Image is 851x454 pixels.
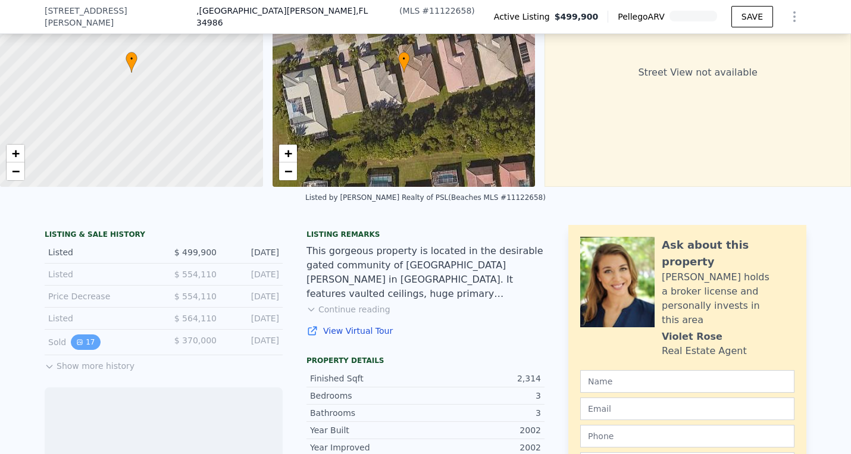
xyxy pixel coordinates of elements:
div: Listed [48,268,154,280]
span: • [398,54,410,64]
a: Zoom in [279,145,297,162]
input: Phone [580,425,794,447]
span: − [12,164,20,179]
span: $499,900 [555,11,599,23]
span: , [GEOGRAPHIC_DATA][PERSON_NAME] [196,5,397,29]
span: + [12,146,20,161]
button: Show more history [45,355,134,372]
div: LISTING & SALE HISTORY [45,230,283,242]
span: − [284,164,292,179]
div: Year Improved [310,442,425,453]
div: [DATE] [226,334,279,350]
div: 3 [425,390,541,402]
div: Year Built [310,424,425,436]
div: Listed [48,246,154,258]
input: Name [580,370,794,393]
div: 2002 [425,442,541,453]
div: Finished Sqft [310,372,425,384]
span: Pellego ARV [618,11,669,23]
button: View historical data [71,334,100,350]
div: Violet Rose [662,330,722,344]
span: Active Listing [494,11,555,23]
div: This gorgeous property is located in the desirable gated community of [GEOGRAPHIC_DATA][PERSON_NA... [306,244,545,301]
div: Ask about this property [662,237,794,270]
a: Zoom in [7,145,24,162]
div: • [126,52,137,73]
button: SAVE [731,6,773,27]
div: Sold [48,334,154,350]
div: Listed [48,312,154,324]
div: 2002 [425,424,541,436]
div: ( ) [399,5,475,17]
div: Listed by [PERSON_NAME] Realty of PSL (Beaches MLS #11122658) [305,193,546,202]
div: Listing remarks [306,230,545,239]
div: • [398,52,410,73]
span: $ 554,110 [174,270,217,279]
span: [STREET_ADDRESS][PERSON_NAME] [45,5,196,29]
span: $ 564,110 [174,314,217,323]
div: Bedrooms [310,390,425,402]
span: # 11122658 [422,6,471,15]
div: Real Estate Agent [662,344,747,358]
div: [DATE] [226,312,279,324]
button: Continue reading [306,303,390,315]
a: Zoom out [7,162,24,180]
span: $ 499,900 [174,248,217,257]
a: Zoom out [279,162,297,180]
a: View Virtual Tour [306,325,545,337]
span: $ 554,110 [174,292,217,301]
button: Show Options [783,5,806,29]
span: • [126,54,137,64]
div: Price Decrease [48,290,154,302]
div: 3 [425,407,541,419]
input: Email [580,397,794,420]
span: + [284,146,292,161]
span: $ 370,000 [174,336,217,345]
div: 2,314 [425,372,541,384]
div: [DATE] [226,246,279,258]
div: [DATE] [226,268,279,280]
div: Property details [306,356,545,365]
div: [PERSON_NAME] holds a broker license and personally invests in this area [662,270,794,327]
span: MLS [403,6,420,15]
div: Bathrooms [310,407,425,419]
div: [DATE] [226,290,279,302]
